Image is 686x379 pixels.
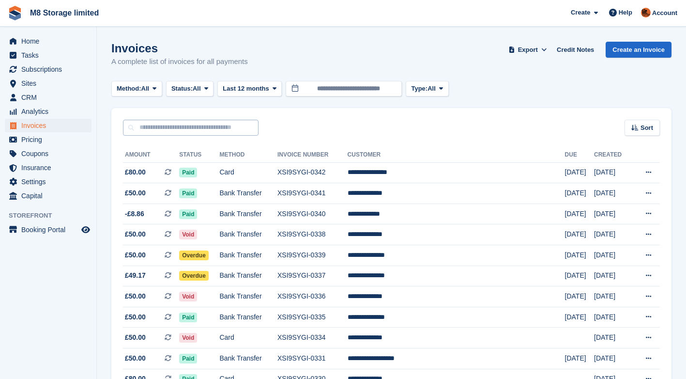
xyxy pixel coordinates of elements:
[111,81,162,97] button: Method: All
[219,328,277,348] td: Card
[5,34,91,48] a: menu
[21,223,79,237] span: Booking Portal
[277,328,348,348] td: XSI9SYGI-0334
[565,162,594,183] td: [DATE]
[594,147,632,163] th: Created
[594,286,632,307] td: [DATE]
[594,162,632,183] td: [DATE]
[277,245,348,266] td: XSI9SYGI-0339
[179,271,209,281] span: Overdue
[219,162,277,183] td: Card
[125,332,146,343] span: £50.00
[219,183,277,204] td: Bank Transfer
[21,105,79,118] span: Analytics
[565,348,594,369] td: [DATE]
[21,34,79,48] span: Home
[565,147,594,163] th: Due
[348,147,565,163] th: Customer
[565,245,594,266] td: [DATE]
[193,84,201,94] span: All
[571,8,590,17] span: Create
[594,328,632,348] td: [DATE]
[277,286,348,307] td: XSI9SYGI-0336
[125,312,146,322] span: £50.00
[117,84,141,94] span: Method:
[21,189,79,203] span: Capital
[5,223,91,237] a: menu
[594,307,632,328] td: [DATE]
[125,291,146,301] span: £50.00
[594,204,632,224] td: [DATE]
[5,91,91,104] a: menu
[179,147,219,163] th: Status
[8,6,22,20] img: stora-icon-8386f47178a22dfd0bd8f6a31ec36ba5ce8667c1dd55bd0f319d3a0aa187defe.svg
[179,292,197,301] span: Void
[179,354,197,363] span: Paid
[125,229,146,239] span: £50.00
[179,209,197,219] span: Paid
[594,245,632,266] td: [DATE]
[219,348,277,369] td: Bank Transfer
[21,133,79,146] span: Pricing
[277,266,348,286] td: XSI9SYGI-0337
[219,266,277,286] td: Bank Transfer
[219,224,277,245] td: Bank Transfer
[277,307,348,328] td: XSI9SYGI-0335
[21,147,79,160] span: Coupons
[5,63,91,76] a: menu
[5,147,91,160] a: menu
[21,161,79,174] span: Insurance
[277,147,348,163] th: Invoice Number
[565,266,594,286] td: [DATE]
[5,77,91,90] a: menu
[179,313,197,322] span: Paid
[411,84,427,94] span: Type:
[594,348,632,369] td: [DATE]
[652,8,677,18] span: Account
[565,286,594,307] td: [DATE]
[5,189,91,203] a: menu
[21,175,79,189] span: Settings
[179,189,197,198] span: Paid
[123,147,179,163] th: Amount
[518,45,538,55] span: Export
[111,56,248,67] p: A complete list of invoices for all payments
[619,8,632,17] span: Help
[565,224,594,245] td: [DATE]
[166,81,213,97] button: Status: All
[21,77,79,90] span: Sites
[179,230,197,239] span: Void
[565,204,594,224] td: [DATE]
[277,183,348,204] td: XSI9SYGI-0341
[21,91,79,104] span: CRM
[223,84,269,94] span: Last 12 months
[5,105,91,118] a: menu
[277,162,348,183] td: XSI9SYGI-0342
[5,48,91,62] a: menu
[219,286,277,307] td: Bank Transfer
[641,8,651,17] img: Andy McLafferty
[179,168,197,177] span: Paid
[125,353,146,363] span: £50.00
[125,250,146,260] span: £50.00
[606,42,671,58] a: Create an Invoice
[219,204,277,224] td: Bank Transfer
[219,307,277,328] td: Bank Transfer
[277,204,348,224] td: XSI9SYGI-0340
[219,245,277,266] td: Bank Transfer
[553,42,598,58] a: Credit Notes
[640,123,653,133] span: Sort
[21,48,79,62] span: Tasks
[594,183,632,204] td: [DATE]
[26,5,103,21] a: M8 Storage limited
[179,251,209,260] span: Overdue
[125,270,146,281] span: £49.17
[5,133,91,146] a: menu
[594,266,632,286] td: [DATE]
[277,348,348,369] td: XSI9SYGI-0331
[594,224,632,245] td: [DATE]
[125,188,146,198] span: £50.00
[179,333,197,343] span: Void
[5,175,91,189] a: menu
[171,84,193,94] span: Status:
